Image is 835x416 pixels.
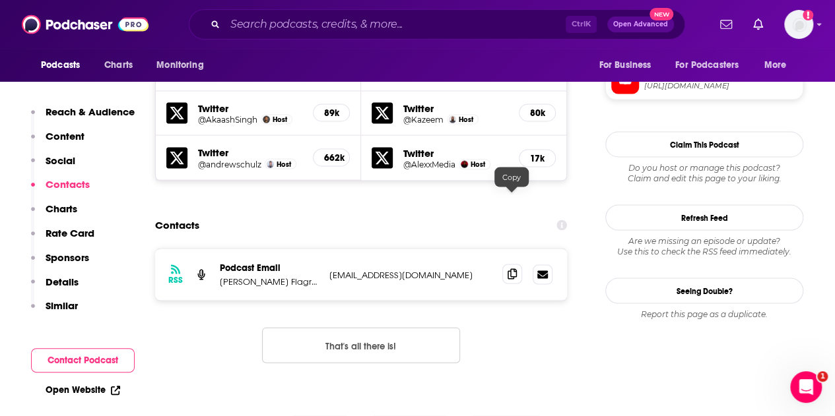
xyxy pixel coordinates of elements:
[667,53,758,78] button: open menu
[605,236,803,257] div: Are we missing an episode or update? Use this to check the RSS feed immediately.
[817,371,828,382] span: 1
[46,178,90,191] p: Contacts
[46,299,78,312] p: Similar
[22,12,149,37] img: Podchaser - Follow, Share and Rate Podcasts
[31,251,89,276] button: Sponsors
[329,270,492,281] p: [EMAIL_ADDRESS][DOMAIN_NAME]
[599,56,651,74] span: For Business
[220,262,319,274] p: Podcast Email
[530,153,545,164] h5: 17k
[277,160,291,169] span: Host
[459,115,473,124] span: Host
[748,13,768,36] a: Show notifications dropdown
[605,163,803,184] div: Claim and edit this page to your liking.
[471,160,485,169] span: Host
[650,8,673,20] span: New
[156,56,203,74] span: Monitoring
[46,384,120,396] a: Open Website
[41,56,80,74] span: Podcasts
[644,81,797,91] span: https://www.youtube.com/@OfficialFlagrant
[31,130,84,154] button: Content
[607,16,674,32] button: Open AdvancedNew
[613,21,668,28] span: Open Advanced
[530,107,545,119] h5: 80k
[198,146,302,159] h5: Twitter
[198,160,261,169] a: @andrewschulz
[784,10,813,39] span: Logged in as gabrielle.gantz
[31,105,135,130] button: Reach & Audience
[31,178,90,202] button: Contacts
[324,107,339,119] h5: 89k
[675,56,739,74] span: For Podcasters
[220,276,319,287] p: [PERSON_NAME] Flagrant 2 with [PERSON_NAME] and [PERSON_NAME]
[784,10,813,39] button: Show profile menu
[449,116,456,123] img: Kazeem Famuyide
[31,299,78,324] button: Similar
[198,115,257,125] a: @AkaashSingh
[31,276,79,300] button: Details
[46,227,94,239] p: Rate Card
[147,53,220,78] button: open menu
[755,53,803,78] button: open menu
[403,115,444,125] a: @Kazeem
[46,130,84,142] p: Content
[46,105,135,118] p: Reach & Audience
[31,202,77,227] button: Charts
[46,251,89,264] p: Sponsors
[605,205,803,231] button: Refresh Feed
[803,10,813,20] svg: Add a profile image
[168,275,183,285] h3: RSS
[104,56,133,74] span: Charts
[605,309,803,320] div: Report this page as a duplicate.
[589,53,667,78] button: open menu
[461,161,468,168] img: Alexx Media
[31,348,135,372] button: Contact Podcast
[764,56,787,74] span: More
[784,10,813,39] img: User Profile
[31,227,94,251] button: Rate Card
[790,371,822,403] iframe: Intercom live chat
[605,278,803,304] a: Seeing Double?
[324,152,339,163] h5: 662k
[273,115,287,124] span: Host
[32,53,97,78] button: open menu
[403,102,508,115] h5: Twitter
[262,328,460,363] button: Nothing here.
[225,14,566,35] input: Search podcasts, credits, & more...
[46,276,79,288] p: Details
[155,213,199,238] h2: Contacts
[566,16,597,33] span: Ctrl K
[715,13,737,36] a: Show notifications dropdown
[605,163,803,173] span: Do you host or manage this podcast?
[46,154,75,167] p: Social
[403,147,508,160] h5: Twitter
[403,160,455,169] a: @AlexxMedia
[31,154,75,179] button: Social
[198,102,302,115] h5: Twitter
[494,167,529,187] div: Copy
[605,132,803,158] button: Claim This Podcast
[96,53,141,78] a: Charts
[46,202,77,215] p: Charts
[267,161,274,168] img: Andrew Schulz
[263,116,270,123] img: Akaash Singh
[189,9,685,40] div: Search podcasts, credits, & more...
